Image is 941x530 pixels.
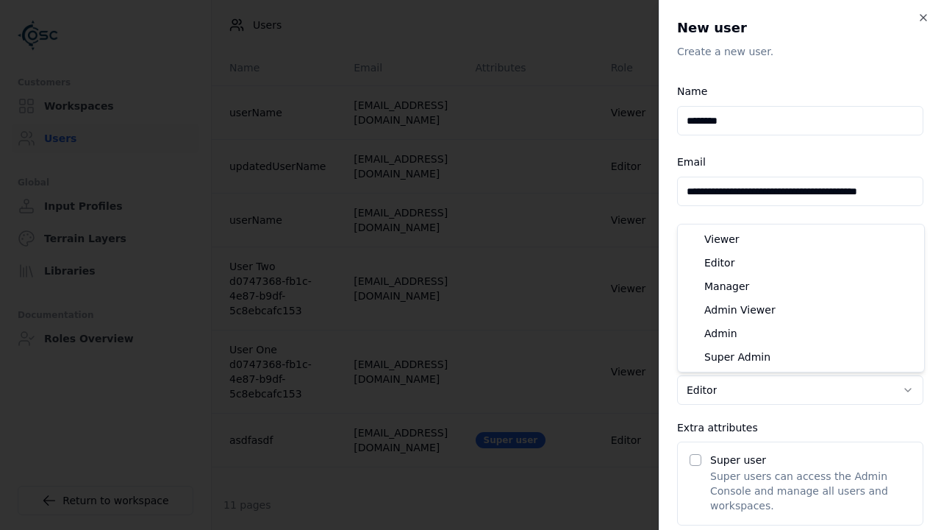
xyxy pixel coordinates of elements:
[704,232,740,247] span: Viewer
[704,255,734,270] span: Editor
[704,350,770,364] span: Super Admin
[704,326,737,341] span: Admin
[704,279,749,294] span: Manager
[704,303,776,317] span: Admin Viewer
